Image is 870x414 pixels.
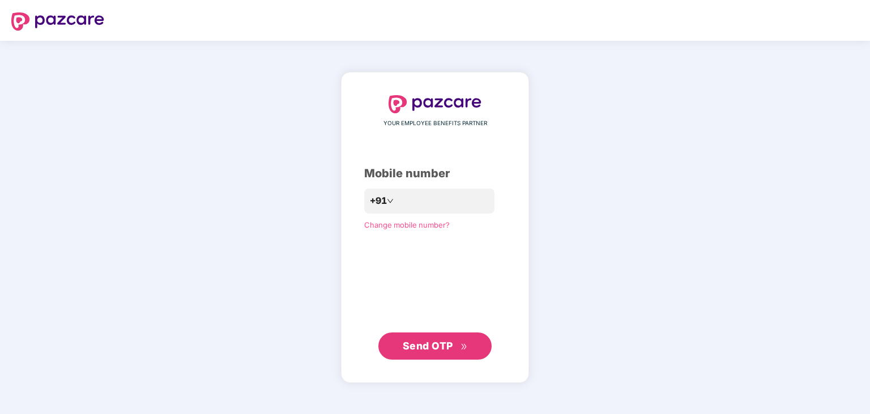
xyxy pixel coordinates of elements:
[403,340,453,352] span: Send OTP
[364,165,506,182] div: Mobile number
[460,343,468,351] span: double-right
[364,220,450,229] a: Change mobile number?
[11,12,104,31] img: logo
[389,95,481,113] img: logo
[378,332,492,360] button: Send OTPdouble-right
[383,119,487,128] span: YOUR EMPLOYEE BENEFITS PARTNER
[370,194,387,208] span: +91
[387,198,394,204] span: down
